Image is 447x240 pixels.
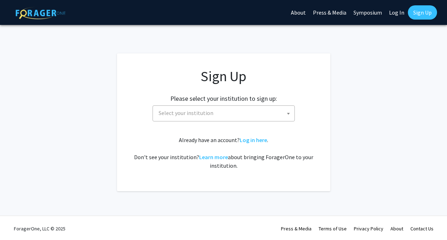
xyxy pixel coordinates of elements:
[390,225,403,232] a: About
[408,5,437,20] a: Sign Up
[156,106,294,120] span: Select your institution
[354,225,383,232] a: Privacy Policy
[131,136,316,170] div: Already have an account? . Don't see your institution? about bringing ForagerOne to your institut...
[319,225,347,232] a: Terms of Use
[281,225,312,232] a: Press & Media
[199,153,228,161] a: Learn more about bringing ForagerOne to your institution
[131,68,316,85] h1: Sign Up
[410,225,433,232] a: Contact Us
[170,95,277,103] h2: Please select your institution to sign up:
[16,7,65,19] img: ForagerOne Logo
[159,109,213,116] span: Select your institution
[240,136,267,144] a: Log in here
[153,105,295,121] span: Select your institution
